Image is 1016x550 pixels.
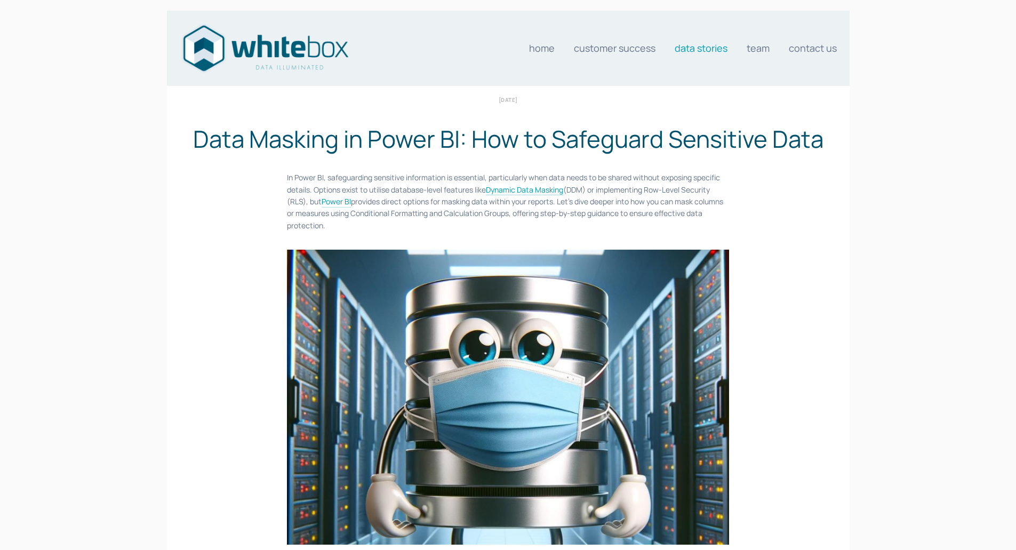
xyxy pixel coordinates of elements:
p: In Power BI, safeguarding sensitive information is essential, particularly when data needs to be ... [287,172,729,232]
a: Data stories [675,37,727,59]
a: Home [529,37,555,59]
a: Contact us [789,37,837,59]
h1: Data Masking in Power BI: How to Safeguard Sensitive Data [172,127,844,150]
a: Team [747,37,770,59]
a: Power BI [322,196,351,208]
a: Dynamic Data Masking [486,185,563,196]
a: Customer Success [574,37,655,59]
time: [DATE] [499,94,518,106]
img: Data consultants [180,22,350,75]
